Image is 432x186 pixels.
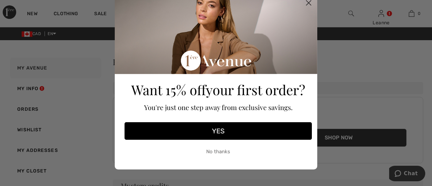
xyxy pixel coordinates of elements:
button: YES [125,122,312,140]
span: Want 15% off [131,81,206,99]
button: No thanks [125,143,312,160]
span: your first order? [206,81,305,99]
span: Chat [15,5,29,11]
span: You're just one step away from exclusive savings. [144,103,293,112]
